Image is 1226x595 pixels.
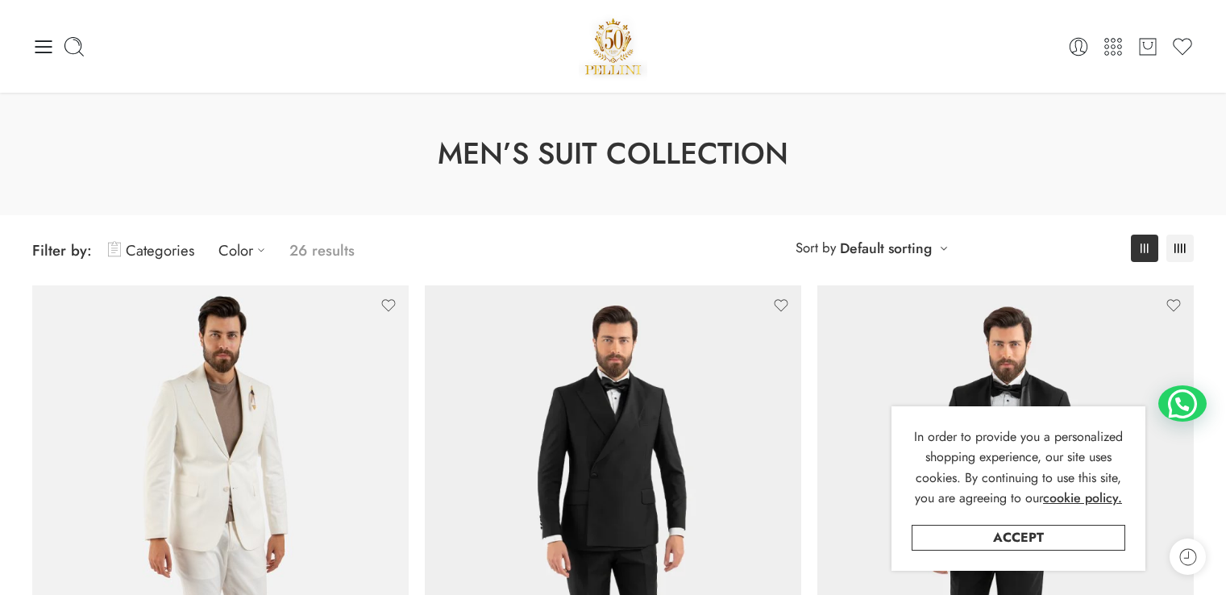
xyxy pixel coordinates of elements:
[796,235,836,261] span: Sort by
[1067,35,1090,58] a: Login / Register
[579,12,648,81] img: Pellini
[40,133,1186,175] h1: Men’s Suit Collection
[914,427,1123,508] span: In order to provide you a personalized shopping experience, our site uses cookies. By continuing ...
[1171,35,1194,58] a: Wishlist
[108,231,194,269] a: Categories
[840,237,932,260] a: Default sorting
[1137,35,1159,58] a: Cart
[579,12,648,81] a: Pellini -
[218,231,273,269] a: Color
[1043,488,1122,509] a: cookie policy.
[289,231,355,269] p: 26 results
[912,525,1125,551] a: Accept
[32,239,92,261] span: Filter by:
